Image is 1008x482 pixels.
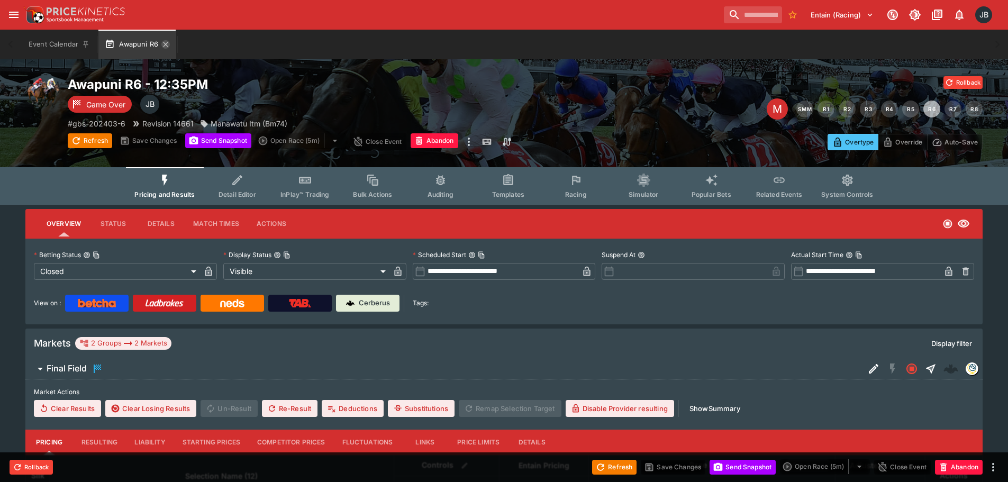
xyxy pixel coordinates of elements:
button: No Bookmarks [784,6,801,23]
span: Related Events [756,190,802,198]
img: Sportsbook Management [47,17,104,22]
button: Deductions [322,400,384,417]
span: System Controls [821,190,873,198]
button: Match Times [185,211,248,237]
button: Display filter [925,335,978,352]
button: R1 [818,101,834,117]
button: Abandon [411,133,458,148]
button: more [462,133,475,150]
button: Straight [921,359,940,378]
p: Cerberus [359,298,390,308]
a: Cerberus [336,295,399,312]
button: Actual Start TimeCopy To Clipboard [846,251,853,259]
p: Overtype [845,137,874,148]
button: Notifications [950,5,969,24]
button: Copy To Clipboard [283,251,290,259]
div: Event type filters [126,167,882,205]
button: Documentation [928,5,947,24]
img: Betcha [78,299,116,307]
button: Send Snapshot [185,133,251,148]
p: Betting Status [34,250,81,259]
button: Disable Provider resulting [566,400,674,417]
span: Mark an event as closed and abandoned. [935,461,983,471]
svg: Visible [957,217,970,230]
button: Display StatusCopy To Clipboard [274,251,281,259]
p: Scheduled Start [413,250,466,259]
button: Rollback [10,460,53,475]
button: Rollback [943,76,983,89]
button: Actions [248,211,295,237]
button: Clear Results [34,400,101,417]
button: Event Calendar [22,30,96,59]
button: Closed [902,359,921,378]
button: Starting Prices [174,430,249,455]
button: Refresh [68,133,112,148]
label: Market Actions [34,384,974,400]
p: Game Over [86,99,125,110]
div: Manawatu Itm (Bm74) [200,118,287,129]
button: Re-Result [262,400,317,417]
button: Connected to PK [883,5,902,24]
button: Copy To Clipboard [855,251,862,259]
button: R3 [860,101,877,117]
span: Auditing [428,190,453,198]
img: PriceKinetics [47,7,125,15]
button: R2 [839,101,856,117]
button: Override [878,134,927,150]
button: Fluctuations [334,430,402,455]
button: Status [89,211,137,237]
div: Closed [34,263,200,280]
span: Un-Result [201,400,257,417]
span: Pricing and Results [134,190,195,198]
button: R7 [945,101,961,117]
svg: Closed [942,219,953,229]
div: split button [256,133,346,148]
button: Substitutions [388,400,455,417]
p: Override [895,137,922,148]
svg: Closed [905,362,918,375]
span: Mark an event as closed and abandoned. [411,135,458,145]
div: split button [780,459,870,474]
p: Suspend At [602,250,635,259]
img: gbsdatafreeway [966,363,978,375]
button: R4 [881,101,898,117]
span: Bulk Actions [353,190,392,198]
span: Popular Bets [692,190,731,198]
button: Select Tenant [804,6,880,23]
p: Manawatu Itm (Bm74) [211,118,287,129]
button: Copy To Clipboard [93,251,100,259]
img: Ladbrokes [145,299,184,307]
img: Cerberus [346,299,355,307]
img: horse_racing.png [25,76,59,110]
button: open drawer [4,5,23,24]
button: Resulting [73,430,126,455]
p: Auto-Save [945,137,978,148]
button: Links [401,430,449,455]
button: R5 [902,101,919,117]
span: Templates [492,190,524,198]
button: Toggle light/dark mode [905,5,924,24]
button: Pricing [25,430,73,455]
img: TabNZ [289,299,311,307]
h5: Markets [34,337,71,349]
button: more [987,461,1000,474]
button: Price Limits [449,430,508,455]
button: R6 [923,101,940,117]
button: Edit Detail [864,359,883,378]
p: Copy To Clipboard [68,118,125,129]
span: Racing [565,190,587,198]
div: Edit Meeting [767,98,788,120]
div: 2 Groups 2 Markets [79,337,167,350]
button: Details [508,430,556,455]
span: Simulator [629,190,658,198]
button: Copy To Clipboard [478,251,485,259]
h2: Copy To Clipboard [68,76,525,93]
span: InPlay™ Trading [280,190,329,198]
button: Liability [126,430,174,455]
button: Scheduled StartCopy To Clipboard [468,251,476,259]
button: Suspend At [638,251,645,259]
h6: Final Field [47,363,87,374]
button: Competitor Prices [249,430,334,455]
button: Betting StatusCopy To Clipboard [83,251,90,259]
